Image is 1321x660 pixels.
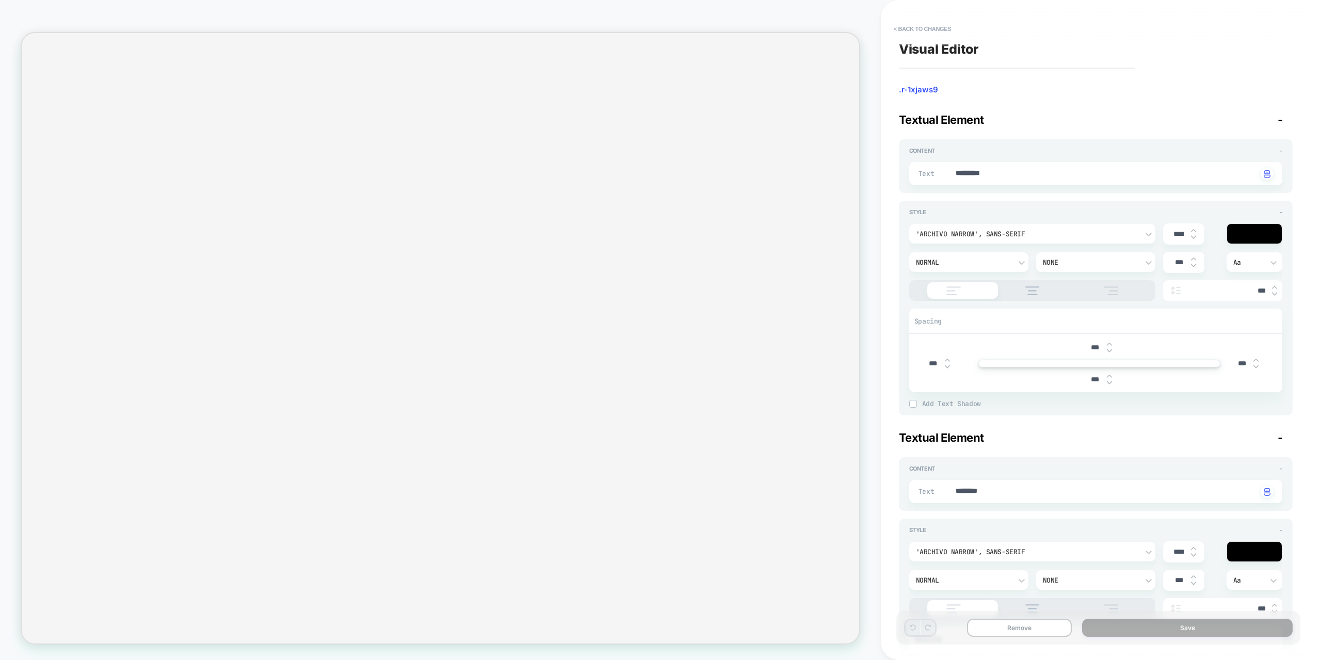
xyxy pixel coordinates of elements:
[909,526,926,534] span: Style
[916,576,1011,585] div: Normal
[899,41,979,57] span: Visual Editor
[1191,229,1196,233] img: up
[1020,286,1044,295] img: align text center
[1264,170,1270,178] img: edit with ai
[1191,257,1196,261] img: up
[941,604,966,613] img: align text left
[1107,342,1112,346] img: up
[1253,365,1259,369] img: down
[1264,488,1270,496] img: edit with ai
[1278,431,1283,444] span: -
[1191,546,1196,551] img: up
[1253,358,1259,362] img: up
[889,21,957,37] button: < Back to changes
[1280,465,1282,472] span: -
[1020,604,1044,613] img: align text center
[1272,285,1277,289] img: up
[909,147,935,154] span: Content
[1168,286,1184,295] img: line height
[1107,381,1112,385] img: down
[1098,286,1124,295] img: align text right
[967,619,1072,637] button: Remove
[1098,604,1124,613] img: align text right
[916,548,1138,556] div: 'Archivo Narrow', sans-serif
[1082,619,1293,637] button: Save
[922,399,1282,408] span: Add Text Shadow
[899,85,1293,95] span: .r-1xjaws9
[1191,575,1196,579] img: up
[919,169,931,178] span: Text
[941,286,966,295] img: align text left
[1272,603,1277,607] img: up
[1107,374,1112,378] img: up
[899,431,984,444] span: Textual Element
[899,113,984,126] span: Textual Element
[1107,349,1112,353] img: down
[1191,264,1196,268] img: down
[1233,258,1276,267] div: Aa
[919,487,931,496] span: Text
[916,258,1011,267] div: Normal
[1191,235,1196,239] img: down
[1280,147,1282,154] span: -
[945,365,950,369] img: down
[1168,604,1184,613] img: line height
[1280,208,1282,216] span: -
[945,358,950,362] img: up
[1191,582,1196,586] img: down
[1278,113,1283,126] span: -
[1233,576,1276,585] div: Aa
[1043,258,1138,267] div: None
[909,465,935,472] span: Content
[916,230,1138,238] div: 'Archivo Narrow', sans-serif
[1272,610,1277,614] img: down
[914,317,942,326] span: Spacing
[1280,526,1282,534] span: -
[909,208,926,216] span: Style
[1043,576,1138,585] div: None
[1191,553,1196,557] img: down
[1272,292,1277,296] img: down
